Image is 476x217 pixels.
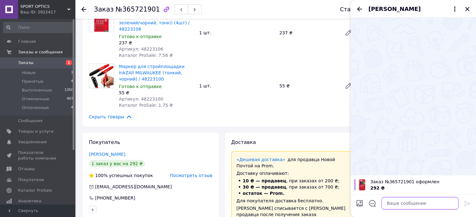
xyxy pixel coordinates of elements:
span: 1 [71,70,73,76]
div: 1 шт. [197,28,277,37]
span: Заказ [94,6,114,13]
a: Редактировать [342,27,355,39]
span: Отмененные [22,96,49,102]
span: Заказы [18,60,33,66]
span: 1350 [64,87,73,93]
a: Маркер для стройплощадки InkZAll MILWAUKEE (тонкий, чорний) / 48223100 [119,64,185,81]
li: , при заказах от 200 ₴; [237,178,350,184]
span: Принятые [22,79,44,84]
a: Набір маркерів InkZAll MILWAUKEE (синій/червоний/зелений/чорний, тонкі) (4шт) / 48223106 [119,8,190,32]
button: [PERSON_NAME] [368,5,458,13]
button: Открыть шаблоны ответов [368,199,376,207]
span: Каталог ProSale [18,188,52,193]
img: Набір маркерів InkZAll MILWAUKEE (синій/червоний/зелений/чорний, тонкі) (4шт) / 48223106 [94,7,108,32]
span: 10 ₴ — продавец [243,178,286,183]
span: Оплаченные [22,105,49,111]
span: Показатели работы компании [18,150,58,161]
span: остаток — Prom. [243,191,284,196]
span: Покупатель [89,139,120,145]
div: 237 ₴ [277,28,340,37]
span: №365721901 [115,6,160,13]
span: Главная [18,39,36,44]
div: 55 ₴ [119,90,194,96]
span: Артикул: 48223100 [119,96,163,101]
div: [PHONE_NUMBER] [95,195,136,201]
span: [EMAIL_ADDRESS][DOMAIN_NAME] [95,184,172,189]
span: Каталог ProSale: 1.75 ₴ [119,103,173,108]
div: Вернуться назад [81,6,86,12]
span: 30 ₴ — продавец [243,185,286,190]
div: 55 ₴ [277,81,340,90]
a: Редактировать [342,80,355,92]
div: Статус заказа [340,6,382,12]
span: Доставка [231,139,256,145]
span: Готово к отправке [119,84,162,89]
input: Поиск [3,22,74,33]
span: Посмотреть отзыв [170,173,212,178]
span: Скрыть товары [89,113,132,120]
div: 1 заказ у вас на 292 ₴ [89,160,145,167]
img: Маркер для стройплощадки InkZAll MILWAUKEE (тонкий, чорний) / 48223100 [89,64,114,88]
span: 4 [71,105,73,111]
div: Ваш ID: 2922417 [20,9,75,15]
a: «Дешевая доставка» [237,157,285,162]
img: 6724356281_w100_h100_nabir-markeriv-inkzall.jpg [359,179,366,190]
div: для продавца Новой Почтой на Prom. [237,156,350,169]
div: Доставку оплачивают: [237,170,350,176]
li: , при заказах от 700 ₴; [237,184,350,190]
span: SPORT OPTICS [20,4,67,9]
span: Заказы и сообщения [18,49,63,55]
span: Уведомления [18,139,47,145]
span: Каталог ProSale: 7.56 ₴ [119,53,173,58]
a: [PERSON_NAME] [89,152,125,157]
button: Закрыть [463,5,471,13]
span: Покупатели [18,177,44,183]
button: Назад [356,5,363,13]
span: Сообщения [18,118,43,124]
span: Новые [22,70,36,76]
div: 1 шт. [197,81,277,90]
span: Отзывы [18,166,35,172]
span: Аналитика [18,198,41,204]
span: Заказ №365721901 оформлен [370,179,472,185]
span: [PERSON_NAME] [368,5,421,13]
span: 4 [71,79,73,84]
span: 292 ₴ [370,185,385,190]
span: 1 [66,60,72,65]
div: успешных покупок [89,172,153,179]
span: 100% [95,173,108,178]
span: Готово к отправке [119,34,162,39]
span: 407 [67,96,73,102]
span: Артикул: 48223106 [119,47,163,52]
div: Для покупателя доставка бесплатно. [237,198,350,204]
span: Выполненные [22,87,52,93]
span: Товары и услуги [18,129,54,134]
div: 237 ₴ [119,40,194,46]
